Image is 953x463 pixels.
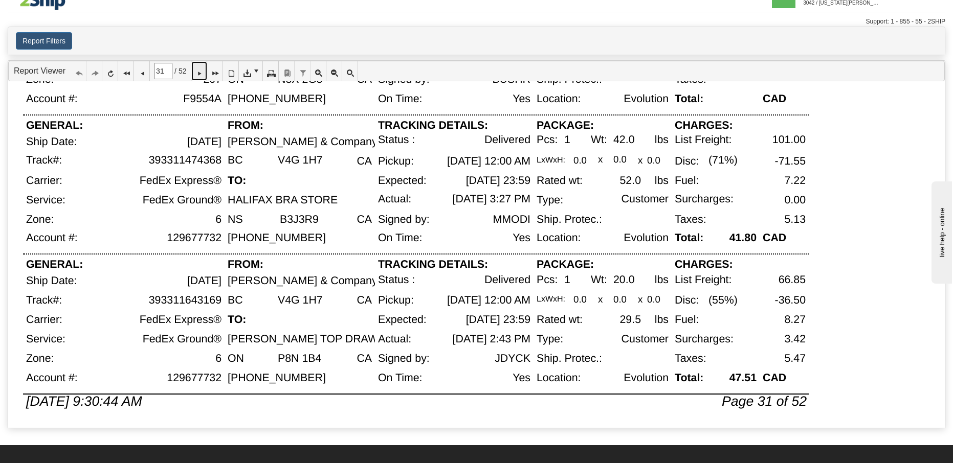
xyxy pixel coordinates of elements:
[26,353,54,365] div: Zone:
[228,93,326,105] div: [PHONE_NUMBER]
[708,294,738,307] div: (55%)
[378,333,411,345] div: Actual:
[785,314,806,326] div: 8.27
[228,294,243,307] div: BC
[378,372,422,384] div: On Time:
[26,372,78,384] div: Account #:
[378,294,414,307] div: Pickup:
[591,274,607,286] div: Wt:
[638,155,642,166] div: x
[537,333,563,345] div: Type:
[573,155,587,166] div: 0.0
[613,154,627,165] div: 0.0
[228,232,326,244] div: [PHONE_NUMBER]
[537,214,602,226] div: Ship. Protec.:
[143,333,221,345] div: FedEx Ground®
[378,274,415,286] div: Status :
[134,61,150,81] a: Previous Page
[357,294,372,307] div: CA
[378,353,430,365] div: Signed by:
[215,353,221,365] div: 6
[537,353,602,365] div: Ship. Protec.:
[492,74,530,86] div: BUSHR
[453,193,530,205] div: [DATE] 3:27 PM
[647,155,660,166] div: 0.0
[763,372,786,384] div: CAD
[537,232,581,244] div: Location:
[26,314,62,326] div: Carrier:
[537,175,583,187] div: Rated wt:
[378,134,415,146] div: Status :
[228,333,393,345] div: [PERSON_NAME] TOP DRAWER
[378,155,414,168] div: Pickup:
[26,294,62,307] div: Track#:
[26,93,78,105] div: Account #:
[207,61,223,81] a: Last Page
[537,274,558,286] div: Pcs:
[675,93,703,105] div: Total:
[149,154,221,167] div: 393311474368
[378,175,427,187] div: Expected:
[655,314,669,326] div: lbs
[675,232,703,244] div: Total:
[537,372,581,384] div: Location:
[357,214,372,226] div: CA
[26,232,78,244] div: Account #:
[378,232,422,244] div: On Time:
[785,333,806,345] div: 3.42
[118,61,134,81] a: First Page
[537,155,565,165] div: LxWxH:
[598,294,603,305] div: x
[228,120,263,132] div: FROM:
[573,294,587,305] div: 0.0
[14,66,65,75] a: Report Viewer
[228,314,246,326] div: TO:
[26,333,65,345] div: Service:
[378,120,488,132] div: TRACKING DETAILS:
[102,61,118,81] a: Refresh
[537,120,594,132] div: PACKAGE:
[647,294,660,305] div: 0.0
[929,179,952,284] iframe: chat widget
[140,314,221,326] div: FedEx Express®
[675,134,732,146] div: List Freight:
[655,274,669,286] div: lbs
[484,274,530,286] div: Delivered
[143,194,221,206] div: FedEx Ground®
[357,353,372,365] div: CA
[16,32,72,50] button: Report Filters
[278,74,323,86] div: N8X 2G5
[26,175,62,187] div: Carrier:
[493,214,530,226] div: MMODI
[624,232,669,244] div: Evolution
[228,259,263,271] div: FROM:
[26,194,65,206] div: Service:
[598,154,603,165] div: x
[228,175,246,187] div: TO:
[675,193,734,205] div: Surcharges:
[513,93,530,105] div: Yes
[149,294,221,307] div: 393311643169
[140,175,221,187] div: FedEx Express®
[447,294,530,307] div: [DATE] 12:00 AM
[26,154,62,167] div: Track#:
[280,214,319,226] div: B3J3R9
[215,214,221,226] div: 6
[537,194,563,206] div: Type:
[8,17,945,26] div: Support: 1 - 855 - 55 - 2SHIP
[537,74,602,86] div: Ship. Protec.:
[203,74,221,86] div: 207
[675,120,733,132] div: CHARGES:
[378,93,422,105] div: On Time:
[326,61,342,81] a: Zoom Out
[537,294,565,304] div: LxWxH:
[564,134,570,146] div: 1
[174,66,176,76] span: /
[228,275,398,287] div: [PERSON_NAME] & Company Ltd.
[495,353,530,365] div: JDYCK
[378,193,411,205] div: Actual:
[775,294,806,307] div: -36.50
[378,214,430,226] div: Signed by:
[167,232,221,244] div: 129677732
[775,155,806,168] div: -71.55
